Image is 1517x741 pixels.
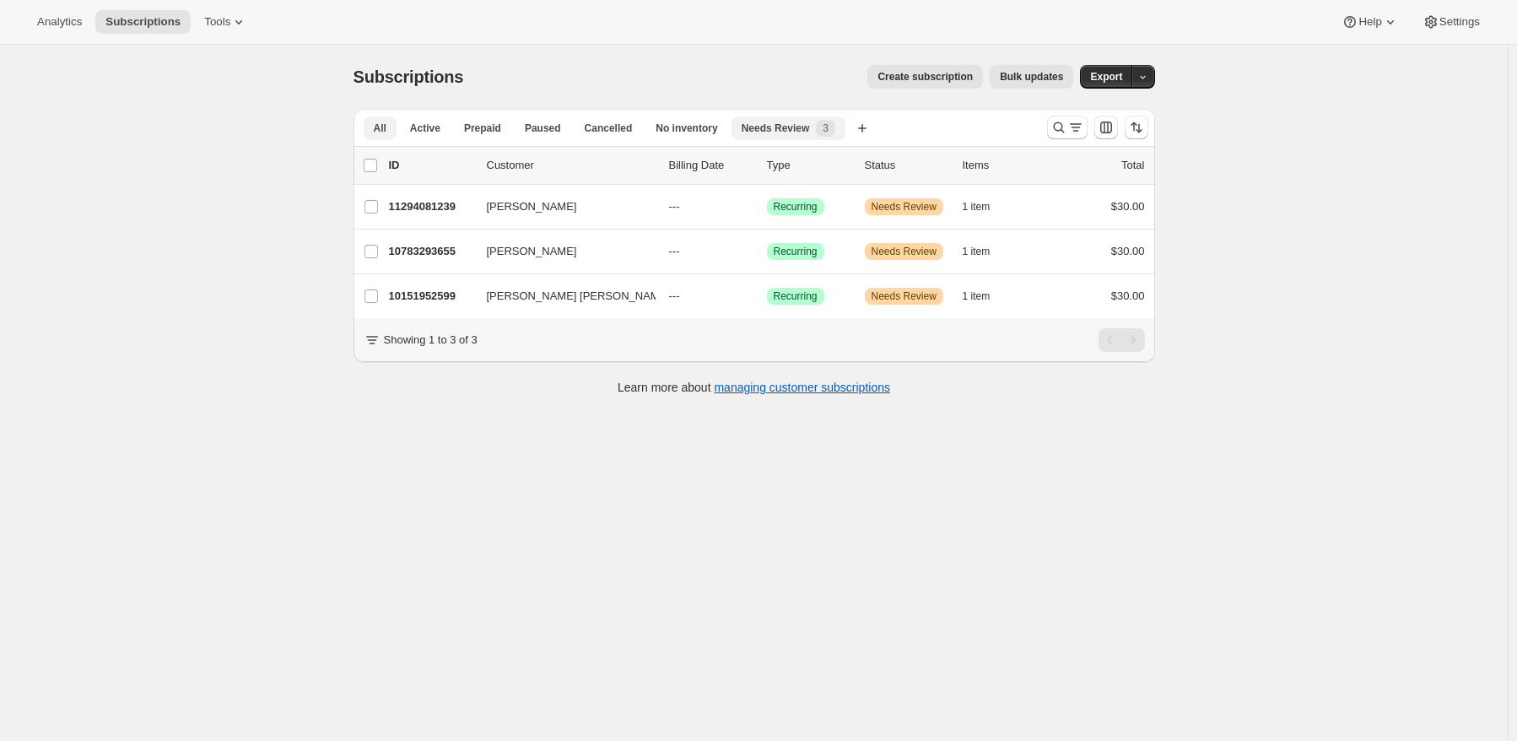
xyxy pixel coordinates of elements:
button: 1 item [963,240,1009,263]
span: Needs Review [872,200,937,214]
button: Tools [194,10,257,34]
span: --- [669,289,680,302]
p: Showing 1 to 3 of 3 [384,332,478,349]
span: 1 item [963,245,991,258]
span: Subscriptions [354,68,464,86]
button: Search and filter results [1047,116,1088,139]
button: Subscriptions [95,10,191,34]
button: Create new view [849,116,876,140]
button: Bulk updates [990,65,1073,89]
div: IDCustomerBilling DateTypeStatusItemsTotal [389,157,1145,174]
span: Recurring [774,200,818,214]
span: [PERSON_NAME] [487,198,577,215]
p: ID [389,157,473,174]
span: $30.00 [1111,289,1145,302]
button: [PERSON_NAME] [477,193,645,220]
button: [PERSON_NAME] [477,238,645,265]
a: managing customer subscriptions [714,381,890,394]
span: $30.00 [1111,245,1145,257]
span: --- [669,245,680,257]
span: Active [410,122,440,135]
span: Prepaid [464,122,501,135]
button: 1 item [963,284,1009,308]
button: Export [1080,65,1132,89]
span: Paused [525,122,561,135]
nav: Pagination [1099,328,1145,352]
span: --- [669,200,680,213]
span: 1 item [963,289,991,303]
button: Sort the results [1125,116,1148,139]
button: Create subscription [867,65,983,89]
span: Analytics [37,15,82,29]
p: Learn more about [618,379,890,396]
span: Settings [1439,15,1480,29]
span: Needs Review [872,289,937,303]
button: 1 item [963,195,1009,219]
button: Analytics [27,10,92,34]
span: Cancelled [585,122,633,135]
p: Status [865,157,949,174]
p: Billing Date [669,157,753,174]
span: 3 [823,122,829,135]
span: All [374,122,386,135]
span: No inventory [656,122,717,135]
div: 11294081239[PERSON_NAME]---SuccessRecurringWarningNeeds Review1 item$30.00 [389,195,1145,219]
p: 10783293655 [389,243,473,260]
div: 10783293655[PERSON_NAME]---SuccessRecurringWarningNeeds Review1 item$30.00 [389,240,1145,263]
span: Needs Review [872,245,937,258]
span: Help [1358,15,1381,29]
button: Help [1331,10,1408,34]
button: Settings [1412,10,1490,34]
span: Tools [204,15,230,29]
span: Create subscription [877,70,973,84]
span: Export [1090,70,1122,84]
span: 1 item [963,200,991,214]
span: Recurring [774,245,818,258]
span: Recurring [774,289,818,303]
button: [PERSON_NAME] [PERSON_NAME] [477,283,645,310]
p: 10151952599 [389,288,473,305]
p: Total [1121,157,1144,174]
span: [PERSON_NAME] [PERSON_NAME] [487,288,670,305]
p: Customer [487,157,656,174]
div: 10151952599[PERSON_NAME] [PERSON_NAME]---SuccessRecurringWarningNeeds Review1 item$30.00 [389,284,1145,308]
span: Subscriptions [105,15,181,29]
div: Type [767,157,851,174]
span: [PERSON_NAME] [487,243,577,260]
button: Customize table column order and visibility [1094,116,1118,139]
p: 11294081239 [389,198,473,215]
span: Needs Review [742,122,810,135]
div: Items [963,157,1047,174]
span: $30.00 [1111,200,1145,213]
span: Bulk updates [1000,70,1063,84]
